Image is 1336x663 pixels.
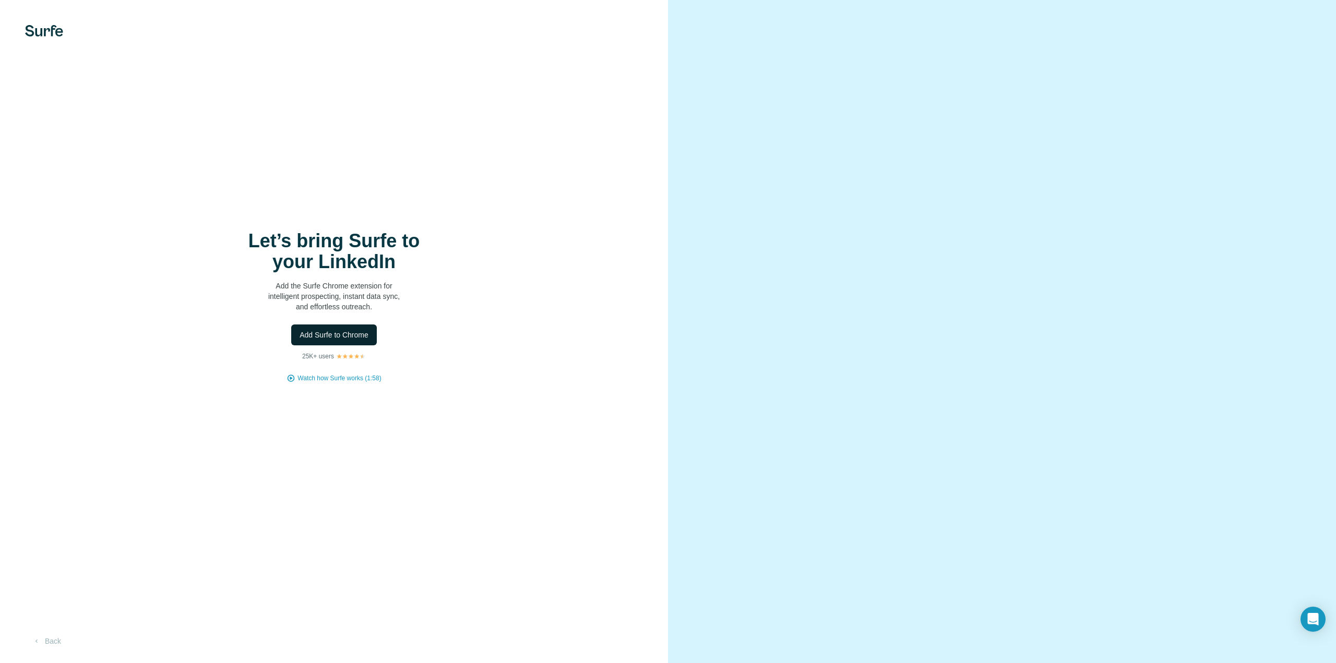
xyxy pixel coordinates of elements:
[297,373,381,383] button: Watch how Surfe works (1:58)
[1301,607,1326,632] div: Open Intercom Messenger
[302,352,334,361] p: 25K+ users
[291,324,377,345] button: Add Surfe to Chrome
[230,281,438,312] p: Add the Surfe Chrome extension for intelligent prospecting, instant data sync, and effortless out...
[336,353,366,359] img: Rating Stars
[230,231,438,272] h1: Let’s bring Surfe to your LinkedIn
[25,25,63,37] img: Surfe's logo
[25,632,68,650] button: Back
[300,330,368,340] span: Add Surfe to Chrome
